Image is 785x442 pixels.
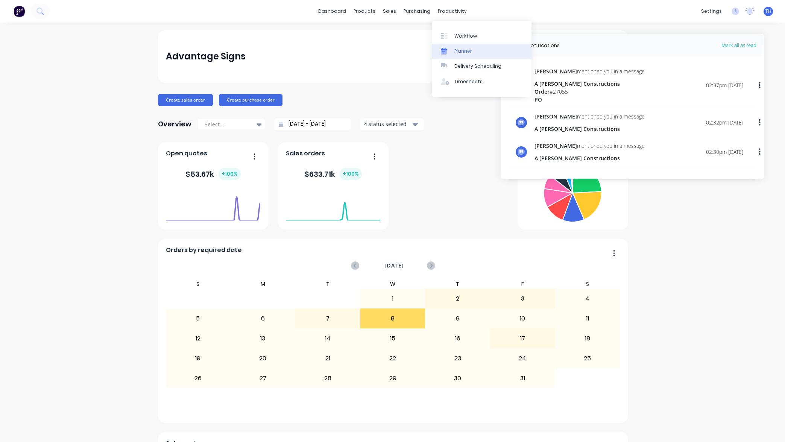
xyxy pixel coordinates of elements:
[694,42,756,49] span: Mark all as read
[14,6,25,17] img: Factory
[361,289,425,308] div: 1
[425,289,490,308] div: 2
[697,6,726,17] div: settings
[534,88,550,95] span: Order
[425,369,490,388] div: 30
[361,369,425,388] div: 29
[340,168,362,180] div: + 100 %
[361,349,425,368] div: 22
[364,120,411,128] div: 4 status selected
[219,168,241,180] div: + 100 %
[534,112,645,120] div: mentioned you in a message
[454,48,472,55] div: Planner
[360,118,424,130] button: 4 status selected
[361,309,425,328] div: 8
[534,154,645,162] div: A [PERSON_NAME] Constructions
[432,44,531,59] a: Planner
[296,329,360,348] div: 14
[296,349,360,368] div: 21
[166,246,242,255] span: Orders by required date
[555,349,619,368] div: 25
[158,94,213,106] button: Create sales order
[286,149,325,158] span: Sales orders
[490,289,555,308] div: 3
[490,369,555,388] div: 31
[490,349,555,368] div: 24
[296,369,360,388] div: 28
[304,168,362,180] div: $ 633.71k
[706,81,743,89] div: 02:37pm [DATE]
[425,309,490,328] div: 9
[231,369,295,388] div: 27
[706,148,743,156] div: 02:30pm [DATE]
[158,117,191,132] div: Overview
[166,49,246,64] div: Advantage Signs
[454,78,483,85] div: Timesheets
[314,6,350,17] a: dashboard
[350,6,379,17] div: products
[765,8,771,15] span: TH
[219,94,282,106] button: Create purchase order
[166,369,230,388] div: 26
[166,329,230,348] div: 12
[490,309,555,328] div: 10
[490,279,555,289] div: F
[166,149,207,158] span: Open quotes
[555,309,619,328] div: 11
[432,74,531,89] a: Timesheets
[534,142,577,149] span: [PERSON_NAME]
[425,329,490,348] div: 16
[534,68,577,75] span: [PERSON_NAME]
[555,329,619,348] div: 18
[400,6,434,17] div: purchasing
[425,349,490,368] div: 23
[490,329,555,348] div: 17
[454,33,477,39] div: Workflow
[295,279,360,289] div: T
[166,279,231,289] div: S
[231,309,295,328] div: 6
[534,80,645,88] div: A [PERSON_NAME] Constructions
[508,42,560,49] div: No new notifications
[555,289,619,308] div: 4
[534,96,542,103] span: PO
[360,279,425,289] div: W
[534,142,645,150] div: mentioned you in a message
[231,329,295,348] div: 13
[534,125,645,133] div: A [PERSON_NAME] Constructions
[296,309,360,328] div: 7
[384,261,404,270] span: [DATE]
[434,6,471,17] div: productivity
[166,309,230,328] div: 5
[454,63,501,70] div: Delivery Scheduling
[555,279,620,289] div: S
[425,279,490,289] div: T
[534,67,645,75] div: mentioned you in a message
[534,113,577,120] span: [PERSON_NAME]
[379,6,400,17] div: sales
[706,118,743,126] div: 02:32pm [DATE]
[361,329,425,348] div: 15
[185,168,241,180] div: $ 53.67k
[432,28,531,43] a: Workflow
[166,349,230,368] div: 19
[231,349,295,368] div: 20
[231,279,296,289] div: M
[534,88,645,96] div: # 27055
[432,59,531,74] a: Delivery Scheduling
